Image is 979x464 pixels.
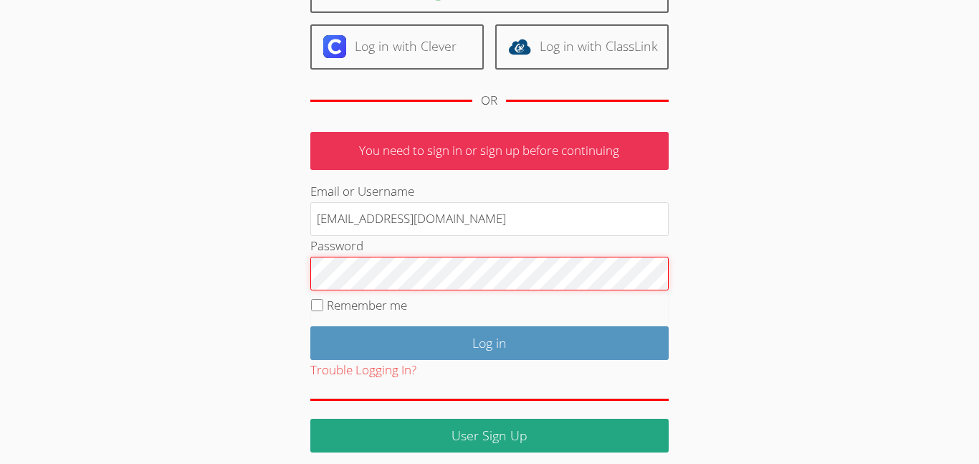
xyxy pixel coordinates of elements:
[310,237,363,254] label: Password
[310,24,484,70] a: Log in with Clever
[481,90,497,111] div: OR
[323,35,346,58] img: clever-logo-6eab21bc6e7a338710f1a6ff85c0baf02591cd810cc4098c63d3a4b26e2feb20.svg
[310,419,669,453] a: User Sign Up
[310,326,669,360] input: Log in
[310,360,416,381] button: Trouble Logging In?
[310,132,669,170] p: You need to sign in or sign up before continuing
[310,183,414,199] label: Email or Username
[327,297,407,313] label: Remember me
[508,35,531,58] img: classlink-logo-d6bb404cc1216ec64c9a2012d9dc4662098be43eaf13dc465df04b49fa7ab582.svg
[495,24,669,70] a: Log in with ClassLink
